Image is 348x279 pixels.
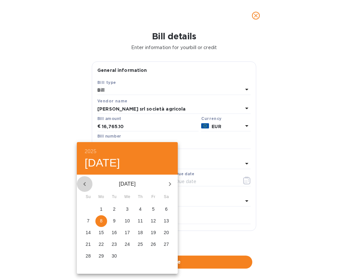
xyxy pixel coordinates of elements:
[121,227,133,239] button: 17
[138,241,143,247] p: 25
[151,241,156,247] p: 26
[86,253,91,259] p: 28
[134,227,146,239] button: 18
[165,206,168,212] p: 6
[113,206,116,212] p: 2
[151,218,156,224] p: 12
[121,204,133,215] button: 3
[125,241,130,247] p: 24
[112,253,117,259] p: 30
[112,241,117,247] p: 23
[95,194,107,200] span: Mo
[147,215,159,227] button: 12
[108,239,120,250] button: 23
[160,239,172,250] button: 27
[82,194,94,200] span: Su
[95,227,107,239] button: 15
[95,204,107,215] button: 1
[100,206,103,212] p: 1
[92,180,162,188] p: [DATE]
[95,215,107,227] button: 8
[86,241,91,247] p: 21
[147,194,159,200] span: Fr
[108,204,120,215] button: 2
[147,227,159,239] button: 19
[99,229,104,236] p: 15
[151,229,156,236] p: 19
[126,206,129,212] p: 3
[121,194,133,200] span: We
[139,206,142,212] p: 4
[121,215,133,227] button: 10
[82,239,94,250] button: 21
[147,204,159,215] button: 5
[82,215,94,227] button: 7
[160,227,172,239] button: 20
[125,218,130,224] p: 10
[108,227,120,239] button: 16
[160,194,172,200] span: Sa
[108,194,120,200] span: Tu
[152,206,155,212] p: 5
[147,239,159,250] button: 26
[164,241,169,247] p: 27
[138,229,143,236] p: 18
[95,239,107,250] button: 22
[134,239,146,250] button: 25
[164,229,169,236] p: 20
[112,229,117,236] p: 16
[99,253,104,259] p: 29
[85,156,120,170] button: [DATE]
[160,204,172,215] button: 6
[138,218,143,224] p: 11
[86,229,91,236] p: 14
[134,204,146,215] button: 4
[125,229,130,236] p: 17
[134,215,146,227] button: 11
[87,218,90,224] p: 7
[108,215,120,227] button: 9
[95,250,107,262] button: 29
[82,250,94,262] button: 28
[85,147,96,156] button: 2025
[134,194,146,200] span: Th
[160,215,172,227] button: 13
[121,239,133,250] button: 24
[164,218,169,224] p: 13
[113,218,116,224] p: 9
[99,241,104,247] p: 22
[100,218,103,224] p: 8
[108,250,120,262] button: 30
[82,227,94,239] button: 14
